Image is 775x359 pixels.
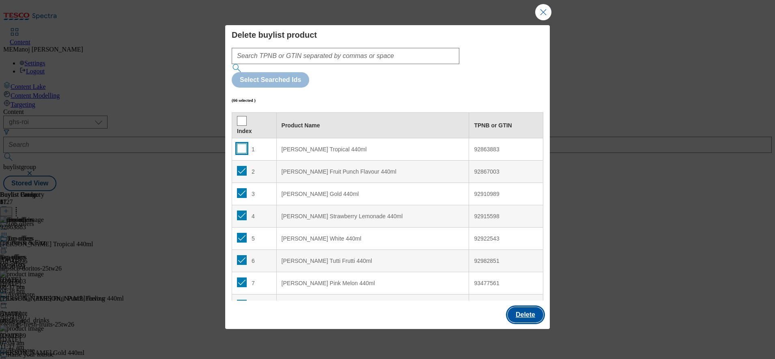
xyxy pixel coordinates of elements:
div: 92910989 [474,191,538,198]
div: 93477561 [474,280,538,287]
div: Product Name [282,122,464,129]
div: [PERSON_NAME] Tutti Frutti 440ml [282,258,464,265]
div: 4 [237,211,271,222]
div: [PERSON_NAME] Fruit Punch Flavour 440ml [282,168,464,176]
div: 6 [237,255,271,267]
button: Delete [508,307,543,322]
div: 1 [237,144,271,155]
div: 5 [237,233,271,245]
div: 8 [237,300,271,312]
div: 2 [237,166,271,178]
div: [PERSON_NAME] Tropical 440ml [282,146,464,153]
div: Index [237,128,271,135]
div: 92982851 [474,258,538,265]
div: TPNB or GTIN [474,122,538,129]
div: Modal [225,25,550,329]
div: 7 [237,277,271,289]
div: [PERSON_NAME] Strawberry Lemonade 440ml [282,213,464,220]
div: [PERSON_NAME] Pink Melon 440ml [282,280,464,287]
div: [PERSON_NAME] Gold 440ml [282,191,464,198]
button: Close Modal [535,4,551,20]
button: Select Searched Ids [232,72,309,88]
div: 92922543 [474,235,538,243]
div: 92863883 [474,146,538,153]
input: Search TPNB or GTIN separated by commas or space [232,48,459,64]
h4: Delete buylist product [232,30,543,40]
h6: (66 selected ) [232,98,256,103]
div: 92915598 [474,213,538,220]
div: 3 [237,188,271,200]
div: [PERSON_NAME] White 440ml [282,235,464,243]
div: 92867003 [474,168,538,176]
